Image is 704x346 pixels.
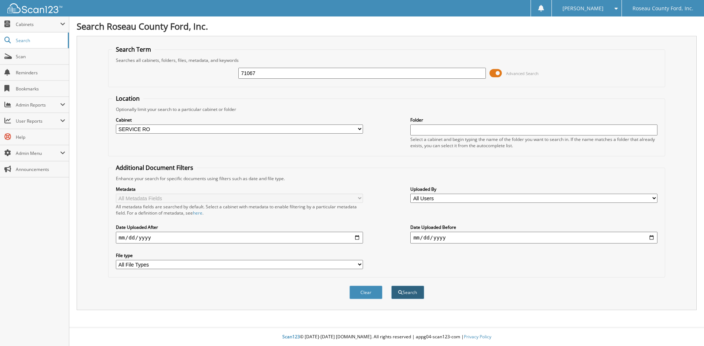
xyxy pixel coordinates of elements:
[506,71,539,76] span: Advanced Search
[16,70,65,76] span: Reminders
[69,328,704,346] div: © [DATE]-[DATE] [DOMAIN_NAME]. All rights reserved | appg04-scan123-com |
[116,224,363,230] label: Date Uploaded After
[112,106,661,112] div: Optionally limit your search to a particular cabinet or folder
[410,117,657,123] label: Folder
[193,210,202,216] a: here
[410,232,657,243] input: end
[116,252,363,258] label: File type
[16,150,60,156] span: Admin Menu
[391,286,424,299] button: Search
[77,20,697,32] h1: Search Roseau County Ford, Inc.
[282,334,300,340] span: Scan123
[562,6,604,11] span: [PERSON_NAME]
[410,186,657,192] label: Uploaded By
[464,334,491,340] a: Privacy Policy
[116,232,363,243] input: start
[116,204,363,216] div: All metadata fields are searched by default. Select a cabinet with metadata to enable filtering b...
[112,45,155,53] legend: Search Term
[16,118,60,124] span: User Reports
[667,311,704,346] iframe: Chat Widget
[16,21,60,27] span: Cabinets
[116,186,363,192] label: Metadata
[16,102,60,108] span: Admin Reports
[16,134,65,140] span: Help
[632,6,693,11] span: Roseau County Ford, Inc.
[16,37,64,44] span: Search
[112,57,661,63] div: Searches all cabinets, folders, files, metadata, and keywords
[410,136,657,149] div: Select a cabinet and begin typing the name of the folder you want to search in. If the name match...
[112,164,197,172] legend: Additional Document Filters
[16,86,65,92] span: Bookmarks
[349,286,382,299] button: Clear
[16,53,65,60] span: Scan
[116,117,363,123] label: Cabinet
[112,94,143,103] legend: Location
[16,166,65,172] span: Announcements
[410,224,657,230] label: Date Uploaded Before
[7,3,62,13] img: scan123-logo-white.svg
[112,175,661,182] div: Enhance your search for specific documents using filters such as date and file type.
